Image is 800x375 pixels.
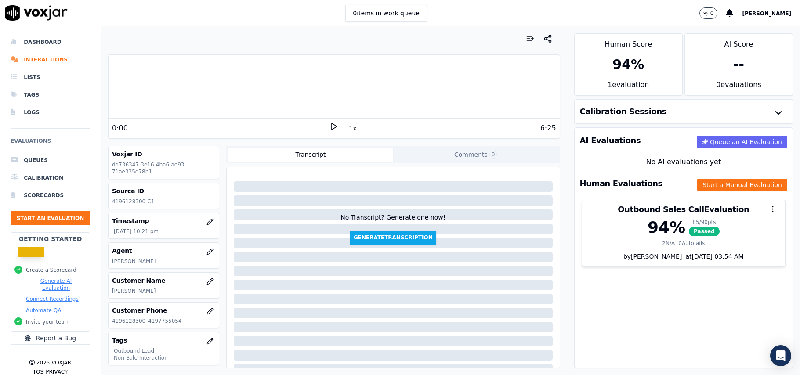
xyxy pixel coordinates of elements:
div: Human Score [575,34,682,50]
span: Passed [689,227,720,236]
button: Report a Bug [11,332,90,345]
h6: Evaluations [11,136,90,151]
div: 1 evaluation [575,79,682,95]
button: Start an Evaluation [11,211,90,225]
button: Invite your team [26,318,69,325]
div: AI Score [685,34,793,50]
p: 4196128300-C1 [112,198,215,205]
div: 0 evaluation s [685,79,793,95]
div: 94 % [612,57,644,72]
div: -- [733,57,744,72]
button: Queue an AI Evaluation [697,136,787,148]
a: Dashboard [11,33,90,51]
span: [PERSON_NAME] [742,11,791,17]
div: by [PERSON_NAME] [582,252,785,266]
h3: Agent [112,246,215,255]
div: 85 / 90 pts [689,219,720,226]
button: Connect Recordings [26,296,79,303]
a: Tags [11,86,90,104]
button: GenerateTranscription [350,231,436,245]
button: Automate QA [26,307,61,314]
span: 0 [489,151,497,159]
button: Start a Manual Evaluation [697,179,787,191]
div: No AI evaluations yet [582,157,786,167]
h3: AI Evaluations [580,137,641,144]
p: 2025 Voxjar [36,359,71,366]
h3: Calibration Sessions [580,108,667,115]
button: Create a Scorecard [26,267,76,274]
a: Queues [11,151,90,169]
button: Generate AI Evaluation [26,278,86,292]
a: Calibration [11,169,90,187]
p: [PERSON_NAME] [112,258,215,265]
div: 0:00 [112,123,128,133]
div: No Transcript? Generate one now! [340,213,445,231]
h3: Customer Phone [112,306,215,315]
div: 2 N/A [662,240,675,247]
h2: Getting Started [18,234,82,243]
p: Non-Sale Interaction [114,354,215,361]
h3: Customer Name [112,276,215,285]
h3: Tags [112,336,215,345]
a: Logs [11,104,90,121]
p: Outbound Lead [114,347,215,354]
h3: Human Evaluations [580,180,662,187]
div: Open Intercom Messenger [770,345,791,366]
h3: Timestamp [112,216,215,225]
p: [PERSON_NAME] [112,288,215,295]
p: 0 [710,10,714,17]
button: Comments [393,148,558,162]
button: [PERSON_NAME] [742,8,800,18]
button: 0items in work queue [345,5,427,22]
div: 0 Autofails [678,240,705,247]
button: 0 [699,7,727,19]
p: 4196128300_4197755054 [112,317,215,325]
div: at [DATE] 03:54 AM [682,252,743,261]
button: 0 [699,7,718,19]
h3: Voxjar ID [112,150,215,159]
div: 94 % [648,219,685,236]
a: Lists [11,69,90,86]
h3: Source ID [112,187,215,195]
button: Transcript [228,148,393,162]
img: voxjar logo [5,5,68,21]
a: Scorecards [11,187,90,204]
a: Interactions [11,51,90,69]
div: 6:25 [540,123,556,133]
button: 1x [347,122,358,134]
p: [DATE] 10:21 pm [114,228,215,235]
p: dd736347-3e16-4ba6-ae93-71ae335d78b1 [112,161,215,175]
